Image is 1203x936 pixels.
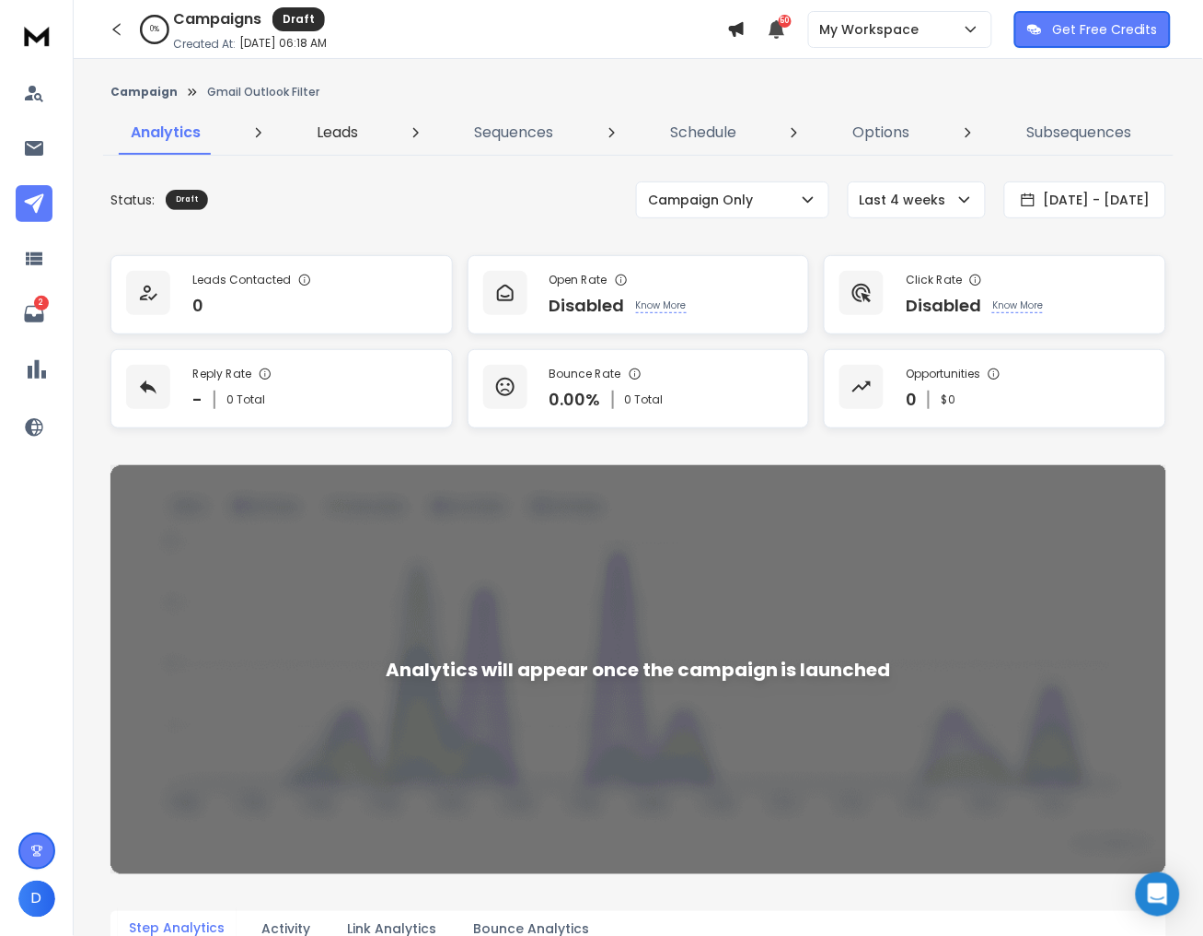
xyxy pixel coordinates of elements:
button: [DATE] - [DATE] [1004,181,1166,218]
p: Campaign Only [648,191,760,209]
div: Draft [272,7,325,31]
a: Bounce Rate0.00%0 Total [468,349,810,428]
a: Open RateDisabledKnow More [468,255,810,334]
p: Status: [110,191,155,209]
p: Analytics [131,122,201,144]
a: Reply Rate-0 Total [110,349,453,428]
h1: Campaigns [173,8,261,30]
button: D [18,881,55,918]
a: Leads [306,111,369,155]
p: Disabled [549,293,625,319]
p: 0 Total [226,392,265,407]
a: 2 [16,296,52,333]
p: $ 0 [941,392,955,407]
p: Know More [992,298,1043,313]
p: 2 [34,296,49,310]
p: 0.00 % [549,387,601,413]
a: Click RateDisabledKnow More [824,255,1166,334]
span: 50 [779,15,792,28]
p: Disabled [906,293,981,319]
p: 0 % [150,24,159,35]
p: Gmail Outlook Filter [207,85,319,99]
p: 0 [192,293,203,319]
a: Options [842,111,921,155]
p: 0 Total [625,392,664,407]
div: Draft [166,190,208,210]
p: - [192,387,202,413]
p: 0 [906,387,917,413]
p: Click Rate [906,273,962,287]
p: Options [853,122,910,144]
p: Opportunities [906,367,980,381]
p: Reply Rate [192,367,251,381]
div: Open Intercom Messenger [1136,872,1180,917]
div: Analytics will appear once the campaign is launched [386,657,891,683]
p: [DATE] 06:18 AM [239,36,327,51]
a: Schedule [659,111,747,155]
p: Subsequences [1026,122,1131,144]
a: Leads Contacted0 [110,255,453,334]
a: Opportunities0$0 [824,349,1166,428]
p: Created At: [173,37,236,52]
p: Get Free Credits [1053,20,1158,39]
p: Leads Contacted [192,273,291,287]
a: Analytics [120,111,212,155]
p: My Workspace [820,20,927,39]
p: Sequences [475,122,554,144]
p: Know More [636,298,687,313]
a: Subsequences [1015,111,1142,155]
button: Campaign [110,85,178,99]
p: Leads [317,122,358,144]
img: No Data [110,465,1166,874]
button: Get Free Credits [1014,11,1171,48]
p: Open Rate [549,273,607,287]
a: Sequences [464,111,565,155]
p: Bounce Rate [549,367,621,381]
img: logo [18,18,55,53]
p: Schedule [670,122,736,144]
p: Last 4 weeks [860,191,954,209]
